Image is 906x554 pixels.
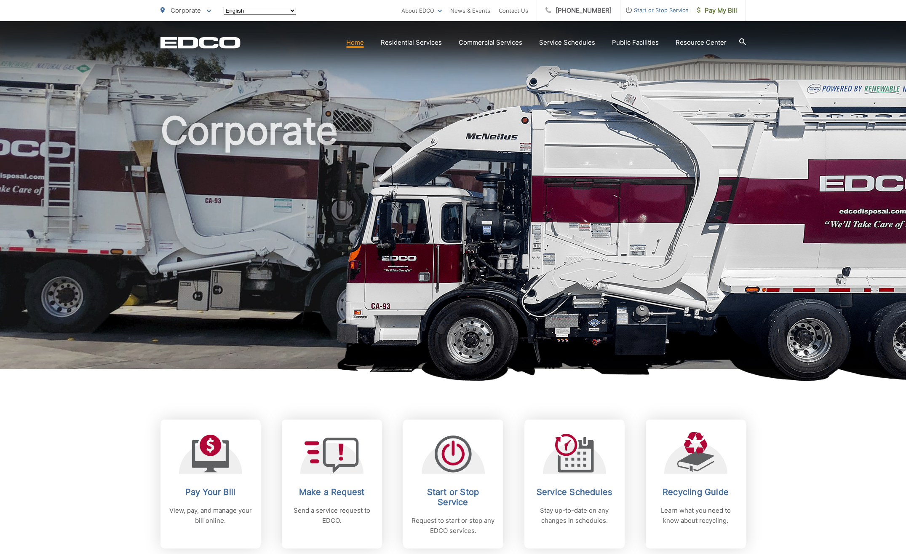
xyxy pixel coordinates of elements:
p: Request to start or stop any EDCO services. [412,516,495,536]
span: Corporate [171,6,201,14]
a: EDCD logo. Return to the homepage. [160,37,241,48]
a: Residential Services [381,38,442,48]
h2: Service Schedules [533,487,616,497]
a: Service Schedules [539,38,595,48]
select: Select a language [224,7,296,15]
h2: Start or Stop Service [412,487,495,507]
a: Make a Request Send a service request to EDCO. [282,420,382,549]
a: Resource Center [676,38,727,48]
p: View, pay, and manage your bill online. [169,506,252,526]
p: Send a service request to EDCO. [290,506,374,526]
a: Home [346,38,364,48]
a: Service Schedules Stay up-to-date on any changes in schedules. [524,420,625,549]
a: Pay Your Bill View, pay, and manage your bill online. [160,420,261,549]
a: Commercial Services [459,38,522,48]
p: Learn what you need to know about recycling. [654,506,738,526]
a: Recycling Guide Learn what you need to know about recycling. [646,420,746,549]
a: News & Events [450,5,490,16]
h2: Pay Your Bill [169,487,252,497]
h2: Recycling Guide [654,487,738,497]
span: Pay My Bill [697,5,737,16]
a: About EDCO [401,5,442,16]
h2: Make a Request [290,487,374,497]
a: Contact Us [499,5,528,16]
a: Public Facilities [612,38,659,48]
h1: Corporate [160,110,746,377]
p: Stay up-to-date on any changes in schedules. [533,506,616,526]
